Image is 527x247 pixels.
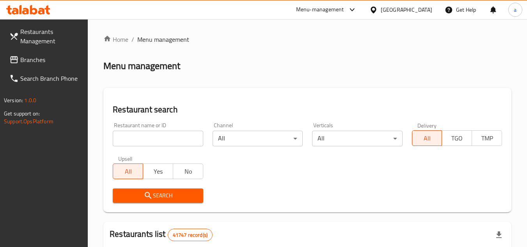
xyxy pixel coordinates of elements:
[4,108,40,119] span: Get support on:
[103,60,180,72] h2: Menu management
[381,5,432,14] div: [GEOGRAPHIC_DATA]
[20,27,82,46] span: Restaurants Management
[146,166,170,177] span: Yes
[3,69,88,88] a: Search Branch Phone
[4,95,23,105] span: Version:
[472,130,502,146] button: TMP
[113,104,502,116] h2: Restaurant search
[113,163,143,179] button: All
[103,35,128,44] a: Home
[131,35,134,44] li: /
[137,35,189,44] span: Menu management
[296,5,344,14] div: Menu-management
[490,226,508,244] div: Export file
[3,50,88,69] a: Branches
[415,133,439,144] span: All
[113,188,203,203] button: Search
[168,229,213,241] div: Total records count
[116,166,140,177] span: All
[3,22,88,50] a: Restaurants Management
[213,131,303,146] div: All
[103,35,511,44] nav: breadcrumb
[176,166,200,177] span: No
[4,116,53,126] a: Support.OpsPlatform
[442,130,472,146] button: TGO
[412,130,442,146] button: All
[20,55,82,64] span: Branches
[173,163,203,179] button: No
[475,133,499,144] span: TMP
[119,191,197,201] span: Search
[514,5,516,14] span: a
[312,131,402,146] div: All
[445,133,469,144] span: TGO
[24,95,36,105] span: 1.0.0
[118,156,133,161] label: Upsell
[113,131,203,146] input: Search for restaurant name or ID..
[417,123,437,128] label: Delivery
[110,228,213,241] h2: Restaurants list
[20,74,82,83] span: Search Branch Phone
[168,231,212,239] span: 41747 record(s)
[143,163,173,179] button: Yes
